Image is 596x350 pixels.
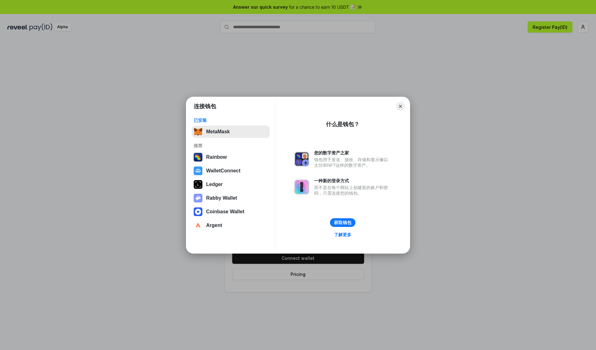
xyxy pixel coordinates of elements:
[206,223,222,228] div: Argent
[206,129,230,135] div: MetaMask
[192,219,270,232] button: Argent
[192,151,270,163] button: Rainbow
[194,117,268,123] div: 已安装
[294,152,309,166] img: svg+xml,%3Csvg%20xmlns%3D%22http%3A%2F%2Fwww.w3.org%2F2000%2Fsvg%22%20fill%3D%22none%22%20viewBox...
[192,192,270,204] button: Rabby Wallet
[194,103,216,110] h1: 连接钱包
[314,178,391,184] div: 一种新的登录方式
[294,179,309,194] img: svg+xml,%3Csvg%20xmlns%3D%22http%3A%2F%2Fwww.w3.org%2F2000%2Fsvg%22%20fill%3D%22none%22%20viewBox...
[330,231,355,239] a: 了解更多
[192,206,270,218] button: Coinbase Wallet
[334,220,351,225] div: 获取钱包
[192,165,270,177] button: WalletConnect
[206,209,244,215] div: Coinbase Wallet
[326,121,359,128] div: 什么是钱包？
[314,150,391,156] div: 您的数字资产之家
[206,154,227,160] div: Rainbow
[194,221,202,230] img: svg+xml,%3Csvg%20width%3D%2228%22%20height%3D%2228%22%20viewBox%3D%220%200%2028%2028%22%20fill%3D...
[330,218,355,227] button: 获取钱包
[194,166,202,175] img: svg+xml,%3Csvg%20width%3D%2228%22%20height%3D%2228%22%20viewBox%3D%220%200%2028%2028%22%20fill%3D...
[194,153,202,162] img: svg+xml,%3Csvg%20width%3D%22120%22%20height%3D%22120%22%20viewBox%3D%220%200%20120%20120%22%20fil...
[314,185,391,196] div: 而不是在每个网站上创建新的账户和密码，只需连接您的钱包。
[206,195,237,201] div: Rabby Wallet
[194,127,202,136] img: svg+xml,%3Csvg%20fill%3D%22none%22%20height%3D%2233%22%20viewBox%3D%220%200%2035%2033%22%20width%...
[206,182,223,187] div: Ledger
[194,143,268,148] div: 推荐
[334,232,351,237] div: 了解更多
[206,168,241,174] div: WalletConnect
[192,178,270,191] button: Ledger
[396,102,405,111] button: Close
[192,126,270,138] button: MetaMask
[194,180,202,189] img: svg+xml,%3Csvg%20xmlns%3D%22http%3A%2F%2Fwww.w3.org%2F2000%2Fsvg%22%20width%3D%2228%22%20height%3...
[314,157,391,168] div: 钱包用于发送、接收、存储和显示像以太坊和NFT这样的数字资产。
[194,194,202,202] img: svg+xml,%3Csvg%20xmlns%3D%22http%3A%2F%2Fwww.w3.org%2F2000%2Fsvg%22%20fill%3D%22none%22%20viewBox...
[194,207,202,216] img: svg+xml,%3Csvg%20width%3D%2228%22%20height%3D%2228%22%20viewBox%3D%220%200%2028%2028%22%20fill%3D...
